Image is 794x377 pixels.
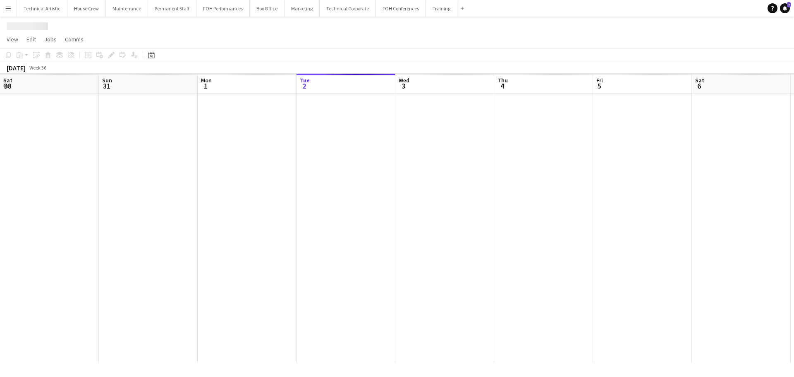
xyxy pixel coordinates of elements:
a: 7 [780,3,790,13]
button: Maintenance [106,0,148,17]
span: Jobs [44,36,57,43]
div: [DATE] [7,64,26,72]
span: View [7,36,18,43]
span: 30 [2,81,12,91]
span: Fri [596,77,603,84]
a: View [3,34,22,45]
button: Box Office [250,0,285,17]
span: Week 36 [27,65,48,71]
span: Sun [102,77,112,84]
span: Wed [399,77,409,84]
button: Training [426,0,457,17]
button: FOH Performances [196,0,250,17]
span: 1 [200,81,212,91]
span: 5 [595,81,603,91]
span: Edit [26,36,36,43]
button: Permanent Staff [148,0,196,17]
span: Thu [497,77,508,84]
button: FOH Conferences [376,0,426,17]
span: 7 [787,2,791,7]
a: Edit [23,34,39,45]
span: 4 [496,81,508,91]
span: Sat [695,77,704,84]
button: House Crew [67,0,106,17]
span: 3 [397,81,409,91]
span: Comms [65,36,84,43]
button: Technical Corporate [320,0,376,17]
span: 6 [694,81,704,91]
button: Technical Artistic [17,0,67,17]
span: Sat [3,77,12,84]
a: Jobs [41,34,60,45]
span: Tue [300,77,310,84]
a: Comms [62,34,87,45]
span: Mon [201,77,212,84]
span: 31 [101,81,112,91]
span: 2 [299,81,310,91]
button: Marketing [285,0,320,17]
